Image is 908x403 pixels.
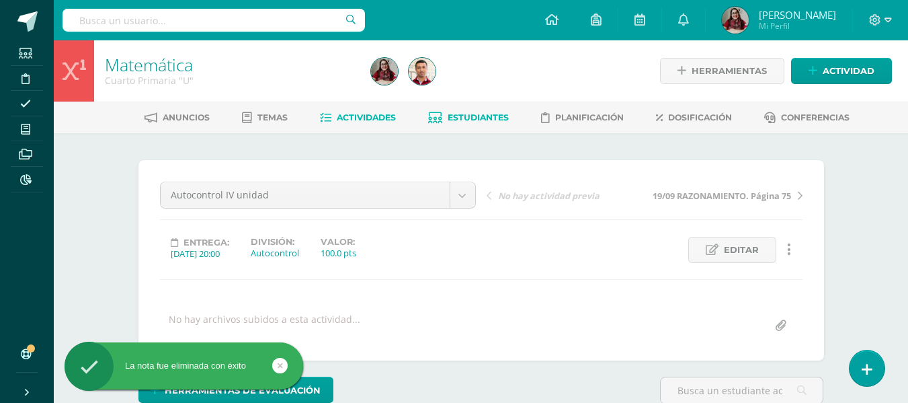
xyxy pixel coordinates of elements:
[668,112,732,122] span: Dosificación
[105,53,193,76] a: Matemática
[645,188,802,202] a: 19/09 RAZONAMIENTO. Página 75
[759,20,836,32] span: Mi Perfil
[541,107,624,129] a: Planificación
[63,9,365,32] input: Busca un usuario...
[183,237,229,248] span: Entrega:
[764,107,850,129] a: Conferencias
[823,59,874,83] span: Actividad
[660,58,784,84] a: Herramientas
[498,190,600,202] span: No hay actividad previa
[791,58,892,84] a: Actividad
[653,190,791,202] span: 19/09 RAZONAMIENTO. Página 75
[163,112,210,122] span: Anuncios
[65,360,303,372] div: La nota fue eliminada con éxito
[448,112,509,122] span: Estudiantes
[555,112,624,122] span: Planificación
[105,55,355,74] h1: Matemática
[371,58,398,85] img: a2df39c609df4212a135df2443e2763c.png
[251,237,299,247] label: División:
[171,248,229,260] div: [DATE] 20:00
[242,107,288,129] a: Temas
[428,107,509,129] a: Estudiantes
[781,112,850,122] span: Conferencias
[105,74,355,87] div: Cuarto Primaria 'U'
[161,182,475,208] a: Autocontrol IV unidad
[145,107,210,129] a: Anuncios
[409,58,436,85] img: bd4157fbfc90b62d33b85294f936aae1.png
[321,237,356,247] label: Valor:
[692,59,767,83] span: Herramientas
[257,112,288,122] span: Temas
[169,313,360,339] div: No hay archivos subidos a esta actividad...
[321,247,356,259] div: 100.0 pts
[722,7,749,34] img: a2df39c609df4212a135df2443e2763c.png
[759,8,836,22] span: [PERSON_NAME]
[320,107,396,129] a: Actividades
[251,247,299,259] div: Autocontrol
[337,112,396,122] span: Actividades
[724,237,759,262] span: Editar
[656,107,732,129] a: Dosificación
[171,182,440,208] span: Autocontrol IV unidad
